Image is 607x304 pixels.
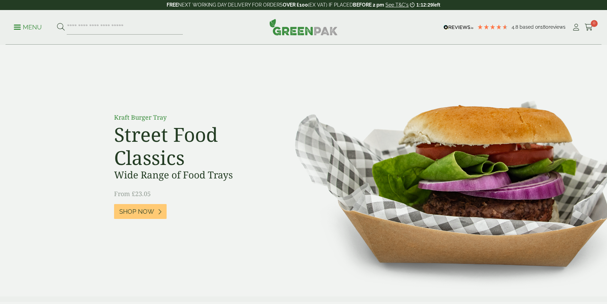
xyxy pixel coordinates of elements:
[114,123,270,169] h2: Street Food Classics
[114,190,151,198] span: From £23.05
[385,2,409,8] a: See T&C's
[283,2,308,8] strong: OVER £100
[572,24,580,31] i: My Account
[549,24,566,30] span: reviews
[353,2,384,8] strong: BEFORE 2 pm
[443,25,474,30] img: REVIEWS.io
[512,24,520,30] span: 4.8
[119,208,154,215] span: Shop Now
[14,23,42,30] a: Menu
[520,24,541,30] span: Based on
[433,2,440,8] span: left
[416,2,433,8] span: 1:12:29
[541,24,549,30] span: 180
[269,19,338,35] img: GreenPak Supplies
[114,113,270,122] p: Kraft Burger Tray
[591,20,598,27] span: 0
[585,24,593,31] i: Cart
[114,169,270,181] h3: Wide Range of Food Trays
[14,23,42,31] p: Menu
[114,204,167,219] a: Shop Now
[273,45,607,296] img: Street Food Classics
[585,22,593,33] a: 0
[167,2,178,8] strong: FREE
[477,24,508,30] div: 4.78 Stars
